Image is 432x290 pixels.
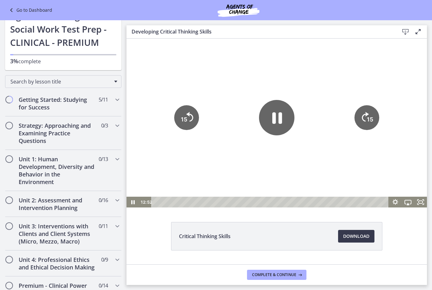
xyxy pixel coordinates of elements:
button: Complete & continue [247,270,306,280]
span: 0 / 16 [99,196,108,204]
a: Download [338,230,374,243]
span: 0 / 13 [99,155,108,163]
button: Skip back 15 seconds [48,67,72,91]
h2: Unit 2: Assessment and Intervention Planning [19,196,96,212]
span: 0 / 11 [99,222,108,230]
span: 3% [10,57,18,65]
tspan: 15 [54,77,61,84]
span: 5 / 11 [99,96,108,103]
button: Pause [133,61,168,97]
button: Skip ahead 15 seconds [228,67,253,91]
span: 0 / 14 [99,282,108,289]
h2: Strategy: Approaching and Examining Practice Questions [19,122,96,145]
span: Critical Thinking Skills [179,232,231,240]
button: Show settings menu [262,158,275,169]
h2: Unit 4: Professional Ethics and Ethical Decision Making [19,256,96,271]
span: 0 / 3 [101,122,108,129]
h1: Agents of Change - Social Work Test Prep - CLINICAL - PREMIUM [10,9,116,49]
div: Search by lesson title [5,75,121,88]
h2: Unit 3: Interventions with Clients and Client Systems (Micro, Mezzo, Macro) [19,222,96,245]
tspan: 15 [240,77,247,84]
h2: Getting Started: Studying for Success [19,96,96,111]
span: Complete & continue [252,272,296,277]
h2: Unit 1: Human Development, Diversity and Behavior in the Environment [19,155,96,186]
a: Go to Dashboard [8,6,52,14]
span: Download [343,232,369,240]
div: Playbar [29,158,259,169]
iframe: Video Lesson [127,39,427,207]
span: Search by lesson title [10,78,111,85]
h3: Developing Critical Thinking Skills [132,28,389,35]
button: Airplay [275,158,288,169]
span: 0 / 9 [101,256,108,263]
p: complete [10,57,116,65]
button: Fullscreen [288,158,300,169]
img: Agents of Change Social Work Test Prep [201,3,276,18]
